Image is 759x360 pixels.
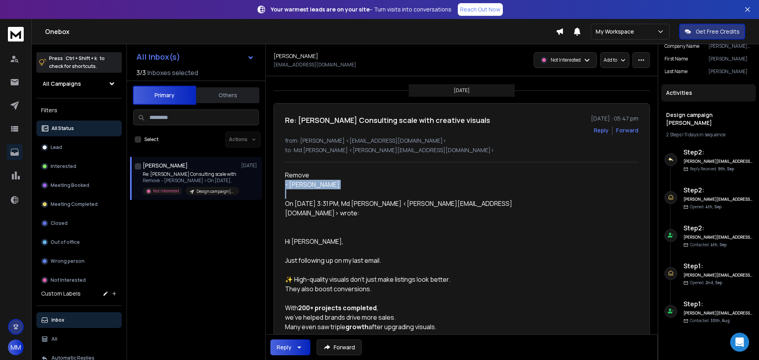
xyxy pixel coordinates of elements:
p: Not Interested [51,277,86,283]
label: Select [144,136,159,143]
p: [PERSON_NAME] [708,56,753,62]
p: Lead [51,144,62,151]
p: Contacted [690,242,727,248]
h1: [PERSON_NAME] [274,52,318,60]
p: Press to check for shortcuts. [49,55,105,70]
div: Open Intercom Messenger [730,333,749,352]
button: Meeting Booked [36,177,122,193]
h6: Step 2 : [683,223,753,233]
strong: Your warmest leads are on your site [271,6,370,13]
p: [DATE] : 05:47 pm [591,115,638,123]
p: All Status [51,125,74,132]
button: Closed [36,215,122,231]
p: First Name [665,56,688,62]
p: Opened [690,204,721,210]
button: Interested [36,158,122,174]
p: My Workspace [596,28,637,36]
button: Reply [270,339,310,355]
span: 2 Steps [666,131,682,138]
button: All Campaigns [36,76,122,92]
p: [EMAIL_ADDRESS][DOMAIN_NAME] [274,62,356,68]
h6: Step 1 : [683,299,753,309]
div: Forward [616,126,638,134]
h6: [PERSON_NAME][EMAIL_ADDRESS][DOMAIN_NAME] [683,310,753,316]
button: Not Interested [36,272,122,288]
h6: Step 1 : [683,261,753,271]
p: Remove - [PERSON_NAME] > On [DATE], [143,177,238,184]
p: Out of office [51,239,80,245]
button: MM [8,339,24,355]
p: Inbox [51,317,64,323]
button: Inbox [36,312,122,328]
button: All [36,331,122,347]
blockquote: On [DATE] 3:31 PM, Md [PERSON_NAME] <[PERSON_NAME][EMAIL_ADDRESS][DOMAIN_NAME]> wrote: [285,199,516,227]
div: With , we’ve helped brands drive more sales. Many even saw triple after upgrading visuals. [285,303,516,332]
h6: [PERSON_NAME][EMAIL_ADDRESS][DOMAIN_NAME] [683,234,753,240]
button: Wrong person [36,253,122,269]
p: Reach Out Now [460,6,500,13]
span: 3 / 3 [136,68,146,77]
button: Meeting Completed [36,196,122,212]
p: Re: [PERSON_NAME] Consulting scale with [143,171,238,177]
h3: Filters [36,105,122,116]
p: Meeting Booked [51,182,89,188]
p: Contacted [690,318,730,324]
p: [DATE] [454,87,470,94]
h1: Design campaign [PERSON_NAME] [666,111,751,127]
p: Not Interested [153,188,179,194]
span: Ctrl + Shift + k [64,54,98,63]
a: Reach Out Now [458,3,503,16]
button: Primary [133,86,196,105]
h6: Step 2 : [683,185,753,195]
span: 30th, Aug [710,318,730,323]
p: Get Free Credits [696,28,740,36]
h6: [PERSON_NAME][EMAIL_ADDRESS][DOMAIN_NAME] [683,196,753,202]
button: Lead [36,139,122,155]
strong: growth [346,322,368,331]
p: Last Name [665,68,687,75]
button: Out of office [36,234,122,250]
button: Get Free Credits [679,24,745,40]
button: All Inbox(s) [130,49,261,65]
span: 4th, Sep [705,204,721,209]
img: logo [8,27,24,41]
p: [PERSON_NAME] Consulting [708,43,753,49]
p: Company Name [665,43,699,49]
p: Closed [51,220,68,226]
p: Interested [51,163,76,170]
span: 4th, Sep [710,242,727,247]
h1: Onebox [45,27,556,36]
h1: [PERSON_NAME] [143,162,188,170]
div: - [PERSON_NAME] [285,180,516,189]
h1: Re: [PERSON_NAME] Consulting scale with creative visuals [285,115,490,126]
p: Meeting Completed [51,201,98,207]
h6: Step 2 : [683,147,753,157]
p: Add to [604,57,617,63]
h6: [PERSON_NAME][EMAIL_ADDRESS][DOMAIN_NAME] [683,158,753,164]
button: All Status [36,121,122,136]
p: Opened [690,280,722,286]
p: Wrong person [51,258,85,264]
p: Design campaign [PERSON_NAME] [196,188,234,194]
p: to: Md [PERSON_NAME] <[PERSON_NAME][EMAIL_ADDRESS][DOMAIN_NAME]> [285,146,638,154]
p: All [51,336,57,342]
h3: Custom Labels [41,290,81,298]
h1: All Campaigns [43,80,81,88]
p: – Turn visits into conversations [271,6,451,13]
h6: [PERSON_NAME][EMAIL_ADDRESS][DOMAIN_NAME] [683,272,753,278]
div: Activities [661,84,756,102]
p: Reply Received [690,166,734,172]
h1: All Inbox(s) [136,53,180,61]
p: from: [PERSON_NAME] <[EMAIL_ADDRESS][DOMAIN_NAME]> [285,137,638,145]
div: | [666,132,751,138]
button: Reply [594,126,609,134]
div: Just following up on my last email. [285,256,516,265]
span: 2nd, Sep [705,280,722,285]
div: Hi [PERSON_NAME], [285,237,516,246]
p: [PERSON_NAME] [708,68,753,75]
button: Forward [317,339,362,355]
p: Not Interested [551,57,581,63]
span: 9th, Sep [718,166,734,172]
